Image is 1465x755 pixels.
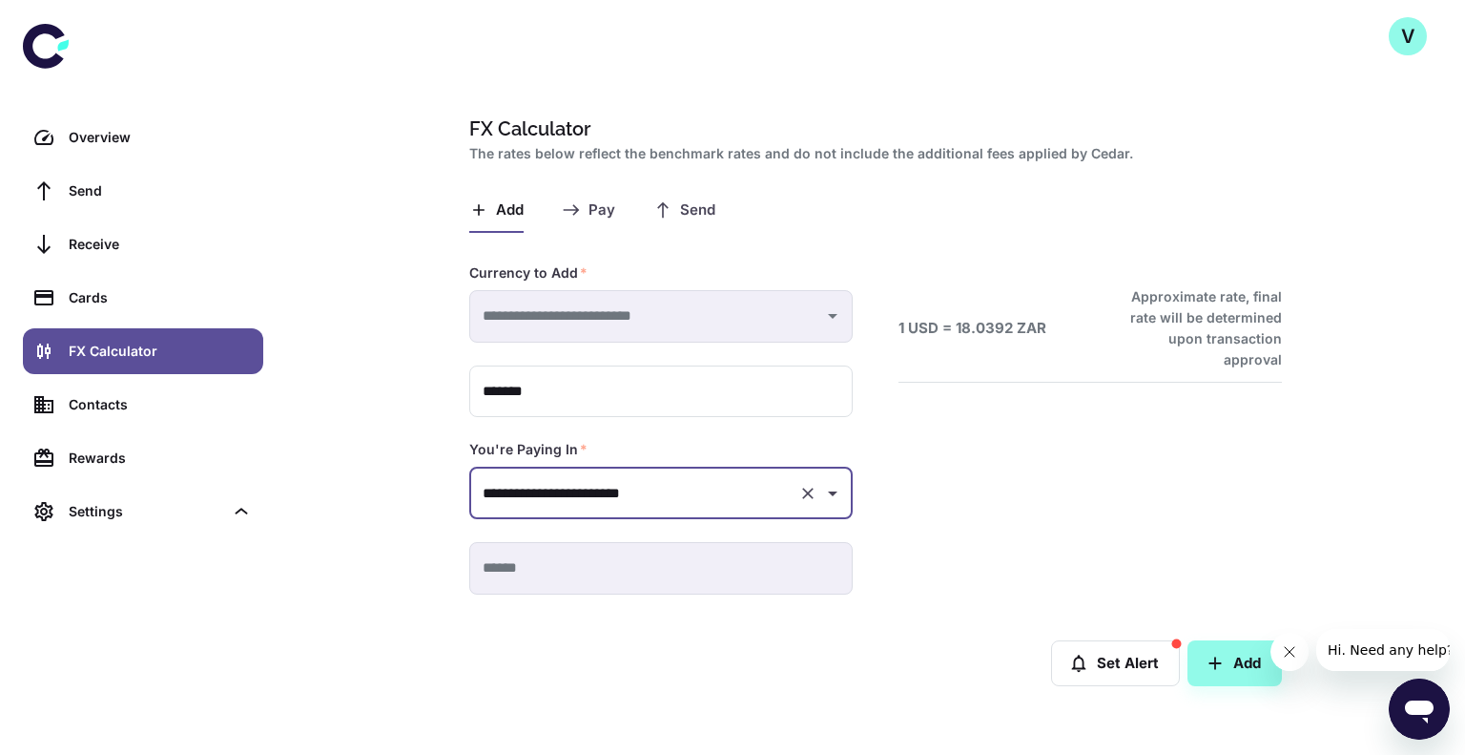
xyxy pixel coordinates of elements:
h6: Approximate rate, final rate will be determined upon transaction approval [1109,286,1282,370]
div: Contacts [69,394,252,415]
div: Receive [69,234,252,255]
div: Send [69,180,252,201]
div: Cards [69,287,252,308]
button: Set Alert [1051,640,1180,686]
h6: 1 USD = 18.0392 ZAR [898,318,1046,340]
span: Send [680,201,715,220]
h1: FX Calculator [469,115,1274,143]
a: Overview [23,115,263,160]
div: Rewards [69,448,252,469]
a: Receive [23,221,263,267]
button: Open [819,480,846,507]
span: Pay [588,201,615,220]
div: Overview [69,127,252,148]
div: Settings [69,501,223,522]
label: Currency to Add [469,263,588,283]
a: Cards [23,275,263,321]
a: Contacts [23,382,263,428]
label: You're Paying In [469,440,588,459]
a: Send [23,168,263,214]
button: V [1389,17,1427,55]
iframe: Message from company [1316,629,1450,671]
h2: The rates below reflect the benchmark rates and do not include the additional fees applied by Cedar. [469,143,1274,164]
button: Add [1187,640,1282,686]
button: Clear [794,480,821,507]
iframe: Close message [1270,633,1309,671]
a: FX Calculator [23,328,263,374]
a: Rewards [23,435,263,481]
div: FX Calculator [69,341,252,362]
span: Add [496,201,524,220]
div: Settings [23,489,263,535]
iframe: Button to launch messaging window [1389,679,1450,740]
span: Hi. Need any help? [11,13,137,29]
